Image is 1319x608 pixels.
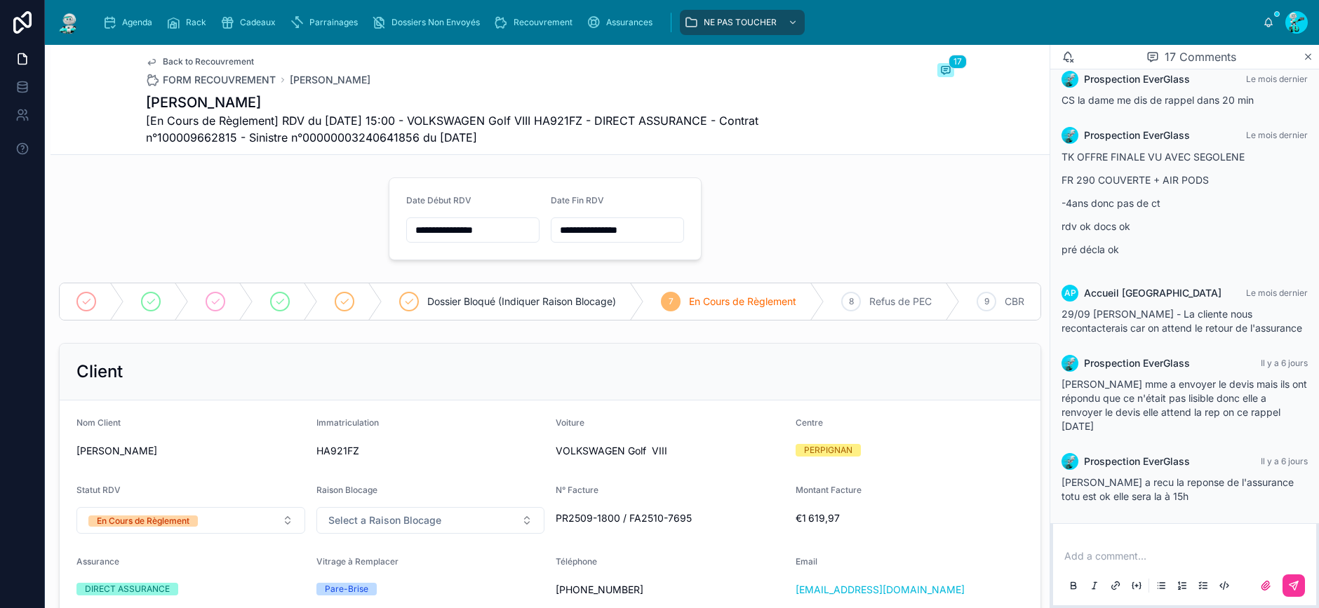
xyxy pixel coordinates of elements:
p: pré décla ok [1062,242,1308,257]
span: Le mois dernier [1246,130,1308,140]
div: Pare-Brise [325,583,368,595]
a: Cadeaux [216,10,286,35]
a: [PERSON_NAME] [290,73,370,87]
span: VOLKSWAGEN Golf VIII [556,444,784,458]
span: Parrainages [309,17,358,28]
span: 9 [984,296,989,307]
span: 17 [949,55,967,69]
a: NE PAS TOUCHER [680,10,805,35]
span: Email [796,556,817,567]
span: Rack [186,17,206,28]
div: PERPIGNAN [804,444,852,457]
span: Il y a 6 jours [1261,456,1308,466]
p: TK OFFRE FINALE VU AVEC SEGOLENE [1062,149,1308,164]
span: Immatriculation [316,417,379,428]
span: Refus de PEC [869,295,932,309]
span: Back to Recouvrement [163,56,254,67]
span: Assurances [606,17,652,28]
a: Dossiers Non Envoyés [368,10,490,35]
span: En Cours de Règlement [689,295,796,309]
span: Voiture [556,417,584,428]
h2: Client [76,360,123,383]
span: Select a Raison Blocage [328,513,441,527]
span: PR2509-1800 / FA2510-7695 [556,511,784,525]
span: [En Cours de Règlement] RDV du [DATE] 15:00 - VOLKSWAGEN Golf VIII HA921FZ - DIRECT ASSURANCE - C... [146,112,849,146]
span: Date Fin RDV [551,195,604,205]
span: Centre [796,417,823,428]
span: 29/09 [PERSON_NAME] - La cliente nous recontacterais car on attend le retour de l'assurance [1062,308,1302,334]
button: 17 [937,63,954,80]
span: €1 619,97 [796,511,1024,525]
a: Parrainages [286,10,368,35]
span: Date Début RDV [406,195,471,205]
span: [PERSON_NAME] [76,444,305,458]
span: NE PAS TOUCHER [704,17,777,28]
span: CBR [1005,295,1024,309]
button: Select Button [316,507,545,534]
a: [EMAIL_ADDRESS][DOMAIN_NAME] [796,583,965,597]
span: Dossier Bloqué (Indiquer Raison Blocage) [427,295,616,309]
span: Agenda [122,17,152,28]
p: rdv ok docs ok [1062,219,1308,234]
span: Prospection EverGlass [1084,72,1190,86]
span: AP [1064,288,1076,299]
h1: [PERSON_NAME] [146,93,849,112]
span: [PERSON_NAME] mme a envoyer le devis mais ils ont répondu que ce n'était pas lisible donc elle a ... [1062,378,1307,432]
p: FR 290 COUVERTE + AIR PODS [1062,173,1308,187]
span: Nom Client [76,417,121,428]
div: En Cours de Règlement [97,515,189,527]
a: Agenda [98,10,162,35]
span: Prospection EverGlass [1084,454,1190,468]
img: App logo [56,11,81,34]
span: [PHONE_NUMBER] [556,583,784,597]
span: Accueil [GEOGRAPHIC_DATA] [1084,286,1221,300]
span: 17 Comments [1165,48,1236,65]
span: 7 [669,296,674,307]
span: N° Facture [556,485,598,495]
span: Le mois dernier [1246,288,1308,298]
span: Prospection EverGlass [1084,128,1190,142]
button: Select Button [76,507,305,534]
p: -4ans donc pas de ct [1062,196,1308,210]
a: FORM RECOUVREMENT [146,73,276,87]
span: Prospection EverGlass [1084,356,1190,370]
a: Back to Recouvrement [146,56,254,67]
span: HA921FZ [316,444,545,458]
span: Il y a 6 jours [1261,358,1308,368]
a: Recouvrement [490,10,582,35]
span: Raison Blocage [316,485,377,495]
span: 8 [849,296,854,307]
div: scrollable content [93,7,1263,38]
a: Rack [162,10,216,35]
span: Assurance [76,556,119,567]
span: [PERSON_NAME] a recu la reponse de l'assurance totu est ok elle sera la à 15h [1062,476,1294,502]
span: Téléphone [556,556,597,567]
a: Assurances [582,10,662,35]
span: Cadeaux [240,17,276,28]
span: FORM RECOUVREMENT [163,73,276,87]
span: Vitrage à Remplacer [316,556,399,567]
span: Le mois dernier [1246,74,1308,84]
span: Dossiers Non Envoyés [391,17,480,28]
span: Montant Facture [796,485,862,495]
span: CS la dame me dis de rappel dans 20 min [1062,94,1254,106]
span: Statut RDV [76,485,121,495]
div: DIRECT ASSURANCE [85,583,170,595]
span: Recouvrement [514,17,573,28]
